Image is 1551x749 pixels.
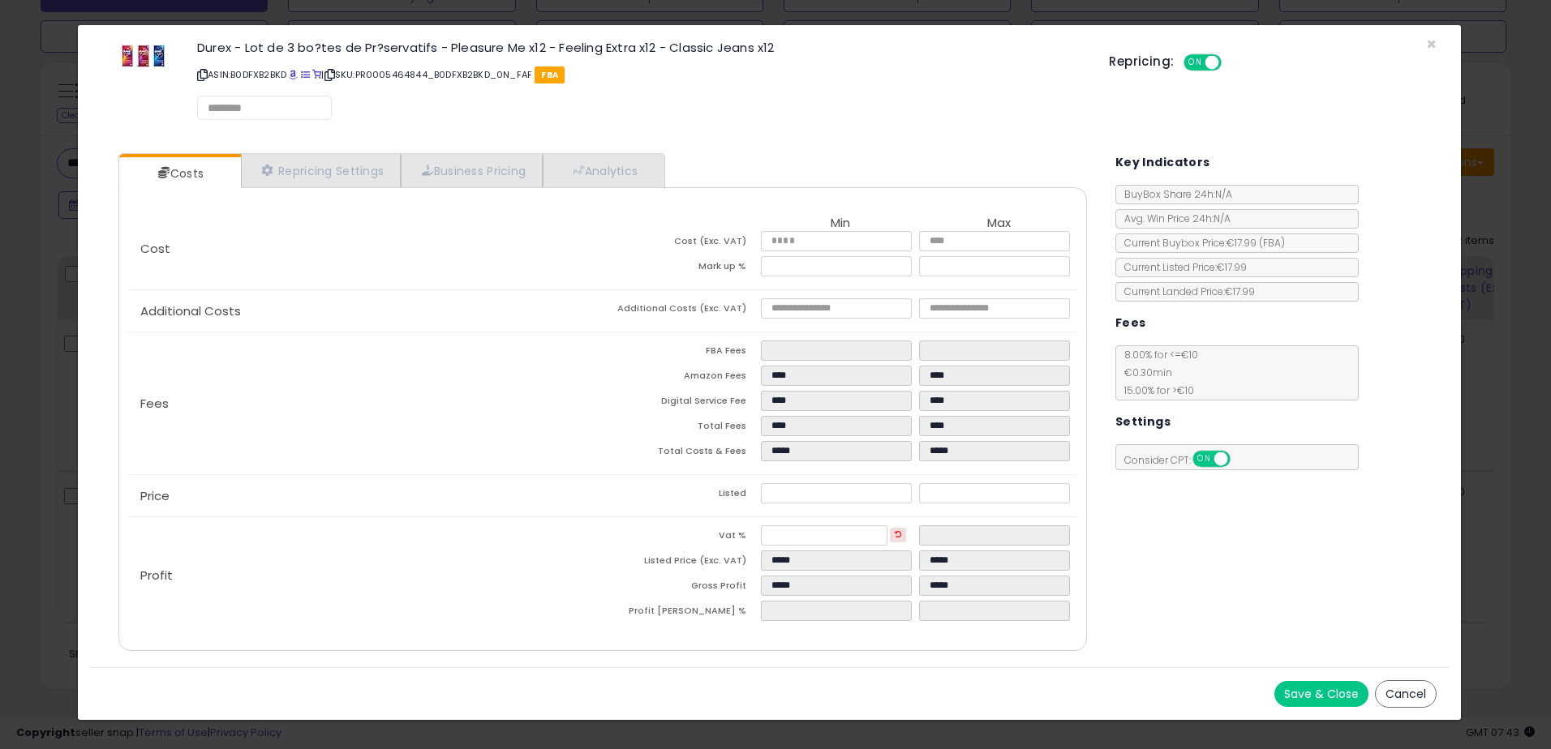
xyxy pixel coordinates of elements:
p: Cost [127,242,603,255]
a: Your listing only [312,68,321,81]
span: FBA [535,66,565,83]
span: €17.99 [1227,236,1285,250]
span: ( FBA ) [1259,236,1285,250]
p: Additional Costs [127,305,603,318]
span: OFF [1219,56,1245,70]
button: Save & Close [1274,681,1368,707]
h5: Fees [1115,313,1146,333]
span: 8.00 % for <= €10 [1116,348,1198,397]
a: Analytics [543,154,663,187]
td: Total Fees [603,416,761,441]
span: × [1426,32,1437,56]
th: Min [761,216,919,231]
p: Price [127,490,603,503]
a: All offer listings [301,68,310,81]
td: Mark up % [603,256,761,281]
a: Business Pricing [401,154,543,187]
button: Cancel [1375,680,1437,708]
h5: Settings [1115,412,1171,432]
h5: Repricing: [1109,55,1174,68]
td: FBA Fees [603,340,761,366]
th: Max [919,216,1077,231]
span: Avg. Win Price 24h: N/A [1116,212,1231,225]
span: ON [1186,56,1206,70]
td: Cost (Exc. VAT) [603,231,761,256]
td: Gross Profit [603,576,761,601]
span: 15.00 % for > €10 [1116,383,1194,397]
td: Listed Price (Exc. VAT) [603,550,761,576]
span: €0.30 min [1116,366,1172,379]
p: Fees [127,397,603,410]
img: 41XyTdV6GNL._SL60_.jpg [119,41,168,71]
td: Vat % [603,525,761,550]
td: Additional Costs (Exc. VAT) [603,298,761,323]
span: Current Listed Price: €17.99 [1116,260,1247,274]
span: Current Landed Price: €17.99 [1116,285,1255,298]
span: Current Buybox Price: [1116,236,1285,250]
span: OFF [1227,452,1253,466]
p: ASIN: B0DFXB2BKD | SKU: PR0005464844_B0DFXB2BKD_0N_FAF [197,62,1085,88]
span: BuyBox Share 24h: N/A [1116,187,1232,201]
h5: Key Indicators [1115,152,1210,173]
a: BuyBox page [289,68,298,81]
td: Digital Service Fee [603,391,761,416]
a: Repricing Settings [241,154,402,187]
p: Profit [127,569,603,582]
td: Total Costs & Fees [603,441,761,466]
h3: Durex - Lot de 3 bo?tes de Pr?servatifs - Pleasure Me x12 - Feeling Extra x12 - Classic Jeans x12 [197,41,1085,53]
td: Profit [PERSON_NAME] % [603,601,761,626]
td: Listed [603,483,761,508]
span: Consider CPT: [1116,453,1252,467]
span: ON [1194,452,1214,466]
a: Costs [119,157,239,190]
td: Amazon Fees [603,366,761,391]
